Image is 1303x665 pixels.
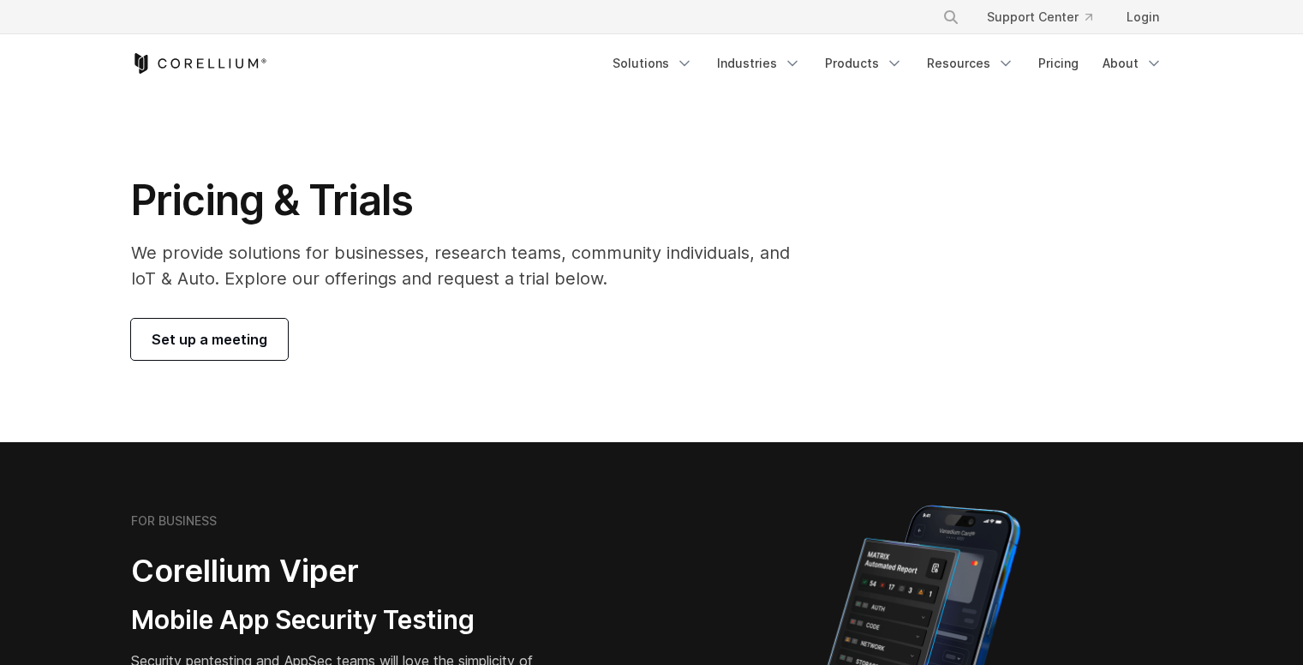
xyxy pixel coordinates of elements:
a: Resources [917,48,1025,79]
div: Navigation Menu [602,48,1173,79]
a: Solutions [602,48,703,79]
a: Support Center [973,2,1106,33]
a: Industries [707,48,811,79]
a: Products [815,48,913,79]
a: Login [1113,2,1173,33]
div: Navigation Menu [922,2,1173,33]
h2: Corellium Viper [131,552,570,590]
h6: FOR BUSINESS [131,513,217,529]
p: We provide solutions for businesses, research teams, community individuals, and IoT & Auto. Explo... [131,240,814,291]
a: Set up a meeting [131,319,288,360]
a: About [1092,48,1173,79]
h3: Mobile App Security Testing [131,604,570,637]
h1: Pricing & Trials [131,175,814,226]
button: Search [935,2,966,33]
a: Pricing [1028,48,1089,79]
span: Set up a meeting [152,329,267,350]
a: Corellium Home [131,53,267,74]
